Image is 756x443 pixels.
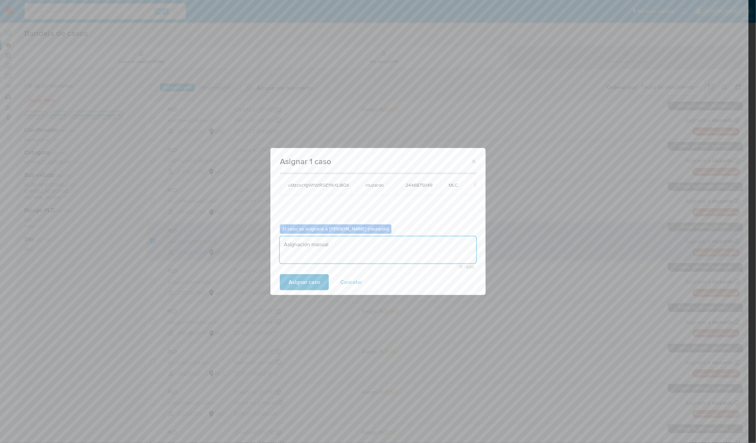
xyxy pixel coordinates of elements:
[288,182,349,188] span: uMzcxcYgWfVzRGE11kXLi8QK
[449,182,458,188] span: MLC
[470,158,477,164] button: Cerrar ventana
[340,275,362,290] span: Cancelar
[332,274,371,290] button: Cancelar
[289,275,320,290] span: Asignar caso
[280,274,329,290] button: Asignar caso
[270,148,486,295] div: assign-modal
[282,265,474,269] span: Máximo 500 caracteres
[474,181,482,189] button: icon-button
[282,225,389,232] b: El caso se asignará a [PERSON_NAME] (nluzardo)
[366,182,389,188] span: nluzardo
[406,182,432,188] span: 2446875049
[280,157,470,165] span: Asignar 1 caso
[280,236,476,263] textarea: Asignación manual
